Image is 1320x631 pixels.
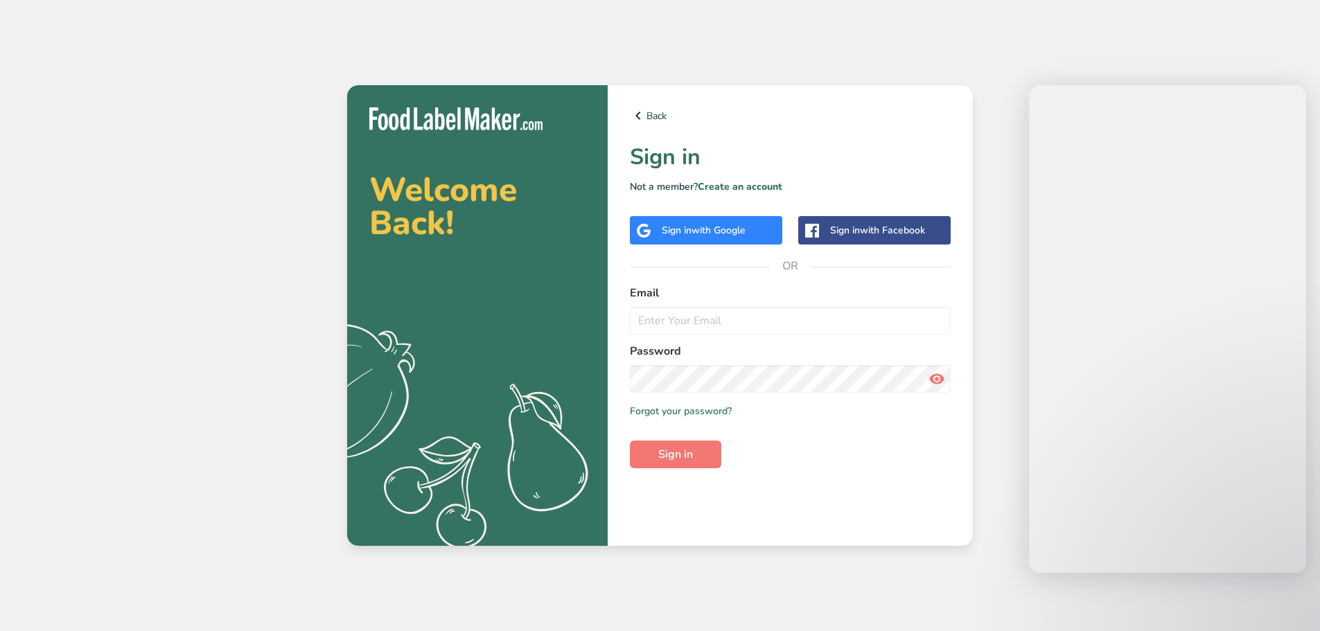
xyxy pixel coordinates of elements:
[1029,85,1306,573] iframe: Intercom live chat
[658,446,693,463] span: Sign in
[698,180,782,193] a: Create an account
[630,107,951,124] a: Back
[860,224,925,237] span: with Facebook
[369,173,586,240] h2: Welcome Back!
[630,141,951,174] h1: Sign in
[692,224,746,237] span: with Google
[630,404,732,418] a: Forgot your password?
[1273,584,1306,617] iframe: Intercom live chat
[630,441,721,468] button: Sign in
[369,107,543,130] img: Food Label Maker
[770,245,811,287] span: OR
[630,285,951,301] label: Email
[830,223,925,238] div: Sign in
[630,179,951,194] p: Not a member?
[630,307,951,335] input: Enter Your Email
[662,223,746,238] div: Sign in
[630,343,951,359] label: Password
